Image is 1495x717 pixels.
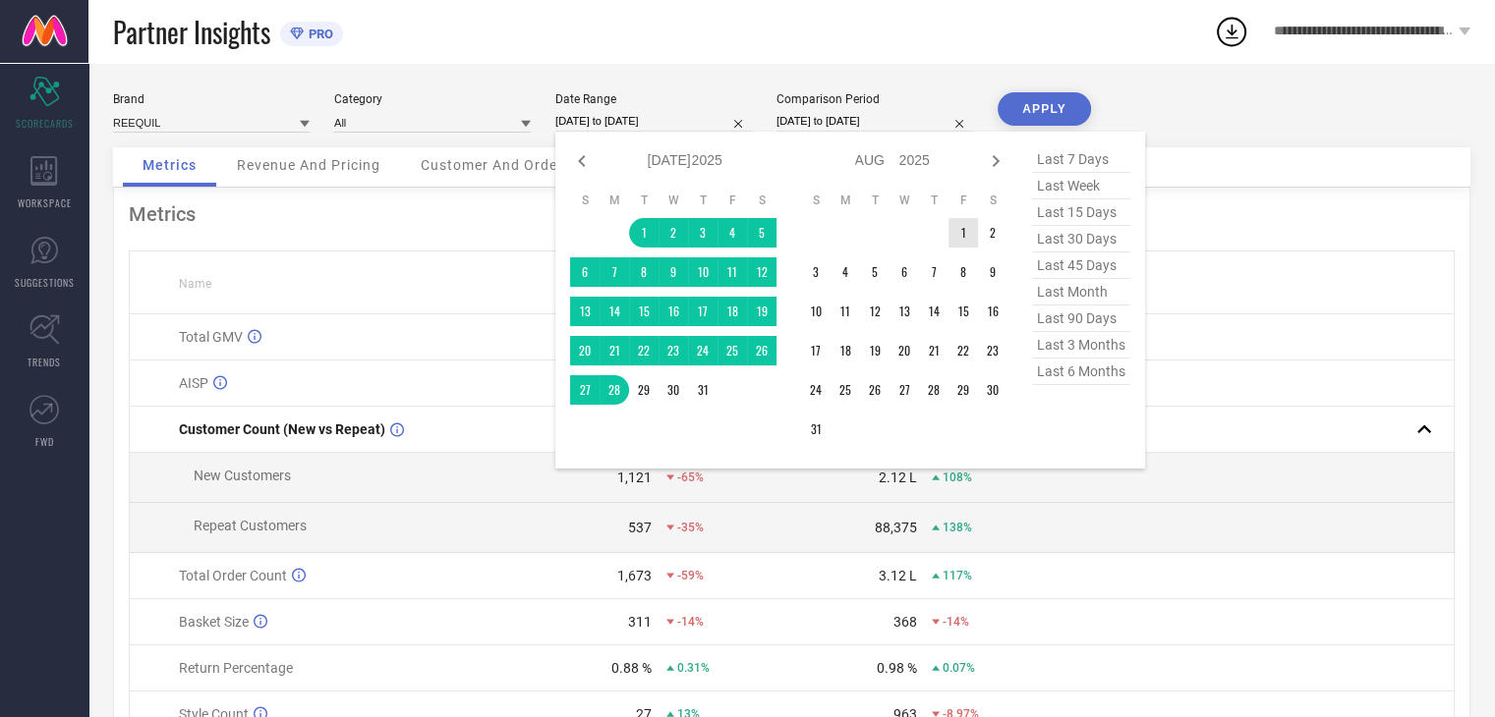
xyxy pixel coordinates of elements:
[237,157,380,173] span: Revenue And Pricing
[1032,199,1130,226] span: last 15 days
[1032,226,1130,252] span: last 30 days
[600,193,629,208] th: Monday
[677,470,704,484] span: -65%
[949,336,978,365] td: Fri Aug 22 2025
[801,193,831,208] th: Sunday
[949,257,978,287] td: Fri Aug 08 2025
[801,257,831,287] td: Sun Aug 03 2025
[688,336,718,365] td: Thu Jul 24 2025
[113,92,310,106] div: Brand
[893,614,917,630] div: 368
[998,92,1091,126] button: APPLY
[600,375,629,405] td: Mon Jul 28 2025
[179,568,287,583] span: Total Order Count
[179,660,293,676] span: Return Percentage
[555,92,752,106] div: Date Range
[179,329,243,345] span: Total GMV
[677,615,704,629] span: -14%
[978,336,1007,365] td: Sat Aug 23 2025
[747,218,776,248] td: Sat Jul 05 2025
[718,257,747,287] td: Fri Jul 11 2025
[860,257,890,287] td: Tue Aug 05 2025
[747,257,776,287] td: Sat Jul 12 2025
[831,336,860,365] td: Mon Aug 18 2025
[943,521,972,534] span: 138%
[776,92,973,106] div: Comparison Period
[718,297,747,326] td: Fri Jul 18 2025
[860,336,890,365] td: Tue Aug 19 2025
[194,468,291,483] span: New Customers
[629,218,659,248] td: Tue Jul 01 2025
[747,193,776,208] th: Saturday
[334,92,531,106] div: Category
[718,218,747,248] td: Fri Jul 04 2025
[28,355,61,369] span: TRENDS
[628,520,652,535] div: 537
[194,518,307,533] span: Repeat Customers
[919,375,949,405] td: Thu Aug 28 2025
[18,195,72,210] span: WORKSPACE
[877,660,917,676] div: 0.98 %
[143,157,197,173] span: Metrics
[1214,14,1249,49] div: Open download list
[860,193,890,208] th: Tuesday
[677,569,704,582] span: -59%
[919,193,949,208] th: Thursday
[831,375,860,405] td: Mon Aug 25 2025
[801,414,831,444] td: Sun Aug 31 2025
[1032,279,1130,305] span: last month
[688,297,718,326] td: Thu Jul 17 2025
[421,157,571,173] span: Customer And Orders
[1032,358,1130,385] span: last 6 months
[629,257,659,287] td: Tue Jul 08 2025
[875,520,917,535] div: 88,375
[659,336,688,365] td: Wed Jul 23 2025
[984,149,1007,173] div: Next month
[659,257,688,287] td: Wed Jul 09 2025
[943,569,972,582] span: 117%
[16,116,74,131] span: SCORECARDS
[35,434,54,449] span: FWD
[659,297,688,326] td: Wed Jul 16 2025
[860,297,890,326] td: Tue Aug 12 2025
[879,568,917,583] div: 3.12 L
[179,614,249,630] span: Basket Size
[890,336,919,365] td: Wed Aug 20 2025
[617,469,652,485] div: 1,121
[611,660,652,676] div: 0.88 %
[555,111,752,132] input: Select date range
[831,257,860,287] td: Mon Aug 04 2025
[688,218,718,248] td: Thu Jul 03 2025
[890,193,919,208] th: Wednesday
[718,193,747,208] th: Friday
[570,149,594,173] div: Previous month
[949,193,978,208] th: Friday
[629,193,659,208] th: Tuesday
[600,297,629,326] td: Mon Jul 14 2025
[890,297,919,326] td: Wed Aug 13 2025
[943,470,972,484] span: 108%
[943,661,975,675] span: 0.07%
[629,336,659,365] td: Tue Jul 22 2025
[113,12,270,52] span: Partner Insights
[179,421,385,437] span: Customer Count (New vs Repeat)
[688,257,718,287] td: Thu Jul 10 2025
[978,257,1007,287] td: Sat Aug 09 2025
[600,257,629,287] td: Mon Jul 07 2025
[659,218,688,248] td: Wed Jul 02 2025
[831,193,860,208] th: Monday
[688,193,718,208] th: Thursday
[629,297,659,326] td: Tue Jul 15 2025
[879,469,917,485] div: 2.12 L
[949,375,978,405] td: Fri Aug 29 2025
[718,336,747,365] td: Fri Jul 25 2025
[943,615,969,629] span: -14%
[688,375,718,405] td: Thu Jul 31 2025
[776,111,973,132] input: Select comparison period
[919,257,949,287] td: Thu Aug 07 2025
[629,375,659,405] td: Tue Jul 29 2025
[978,193,1007,208] th: Saturday
[600,336,629,365] td: Mon Jul 21 2025
[919,297,949,326] td: Thu Aug 14 2025
[747,336,776,365] td: Sat Jul 26 2025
